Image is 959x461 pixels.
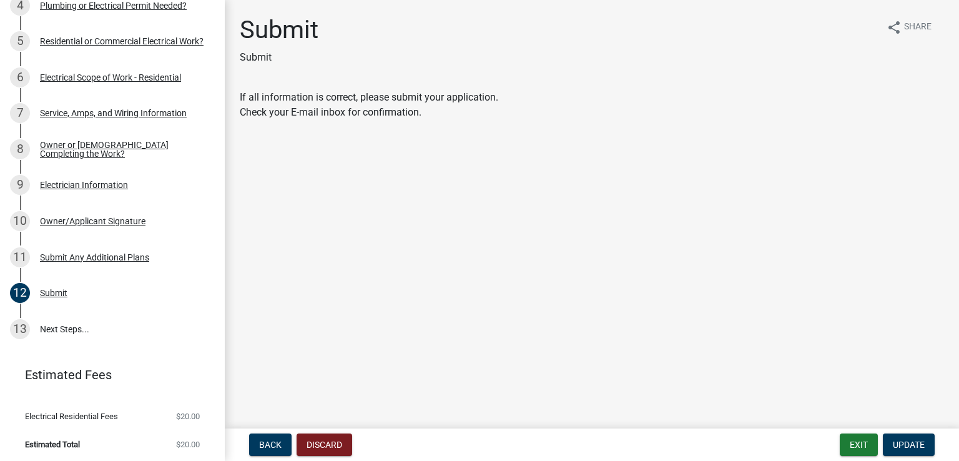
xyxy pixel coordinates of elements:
div: Residential or Commercial Electrical Work? [40,37,204,46]
div: 9 [10,175,30,195]
div: Electrician Information [40,181,128,189]
span: Electrical Residential Fees [25,412,118,420]
h1: Submit [240,15,318,45]
div: Owner or [DEMOGRAPHIC_DATA] Completing the Work? [40,141,205,158]
div: 8 [10,139,30,159]
span: Update [893,440,925,450]
span: $20.00 [176,412,200,420]
div: 12 [10,283,30,303]
span: Share [904,20,932,35]
span: Estimated Total [25,440,80,449]
a: Estimated Fees [10,362,205,387]
span: $20.00 [176,440,200,449]
div: 6 [10,67,30,87]
button: Discard [297,434,352,456]
div: If all information is correct, please submit your application. Check your E-mail inbox for confir... [240,90,944,120]
div: 13 [10,319,30,339]
div: Electrical Scope of Work - Residential [40,73,181,82]
div: Service, Amps, and Wiring Information [40,109,187,117]
i: share [887,20,902,35]
button: shareShare [877,15,942,39]
button: Update [883,434,935,456]
div: 11 [10,247,30,267]
div: Owner/Applicant Signature [40,217,145,226]
div: 5 [10,31,30,51]
div: Plumbing or Electrical Permit Needed? [40,1,187,10]
div: Submit Any Additional Plans [40,253,149,262]
button: Back [249,434,292,456]
span: Back [259,440,282,450]
p: Submit [240,50,318,65]
div: 7 [10,103,30,123]
div: Submit [40,289,67,297]
button: Exit [840,434,878,456]
div: 10 [10,211,30,231]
